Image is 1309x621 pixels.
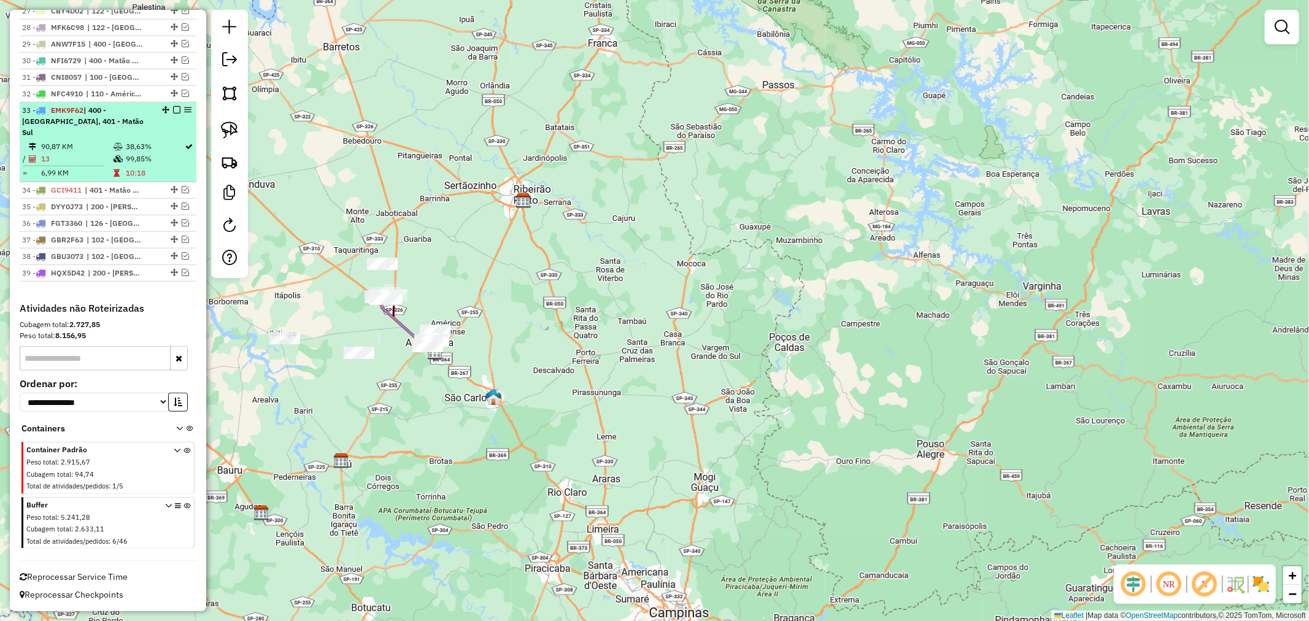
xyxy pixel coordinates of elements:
[171,269,178,276] em: Alterar sequência das rotas
[22,153,28,165] td: /
[61,513,90,522] span: 5.241,28
[182,219,189,226] em: Visualizar rota
[217,213,242,241] a: Reroteirizar Sessão
[171,7,178,14] em: Alterar sequência das rotas
[26,482,109,490] span: Total de atividades/pedidos
[57,458,59,466] span: :
[171,40,178,47] em: Alterar sequência das rotas
[75,525,104,533] span: 2.633,11
[71,470,73,479] span: :
[20,303,196,314] h4: Atividades não Roteirizadas
[22,23,84,32] span: 28 -
[182,269,189,276] em: Visualizar rota
[1051,611,1309,621] div: Map data © contributors,© 2025 TomTom, Microsoft
[51,185,82,195] span: GCI9411
[51,218,82,228] span: FGT3360
[22,202,83,211] span: 35 -
[1283,566,1302,585] a: Zoom in
[182,56,189,64] em: Visualizar rota
[171,73,178,80] em: Alterar sequência das rotas
[51,89,83,98] span: NFC4910
[182,186,189,193] em: Visualizar rota
[1054,611,1084,620] a: Leaflet
[22,106,144,137] span: 33 -
[86,201,142,212] span: 200 - Gavião Peixoto, 210 - Ibitinga
[182,40,189,47] em: Visualizar rota
[51,268,85,277] span: HQX5D42
[20,319,196,330] div: Cubagem total:
[22,6,83,15] span: 27 -
[182,7,189,14] em: Visualizar rota
[221,85,238,102] img: Selecionar atividades - polígono
[1126,611,1178,620] a: OpenStreetMap
[114,155,123,163] i: % de utilização da cubagem
[84,55,141,66] span: 400 - Matão Norte
[182,23,189,31] em: Visualizar rota
[1289,586,1297,601] span: −
[51,106,83,115] span: EMK9F62
[20,589,123,600] span: Reprocessar Checkpoints
[182,73,189,80] em: Visualizar rota
[1289,568,1297,583] span: +
[41,141,113,153] td: 90,87 KM
[184,106,191,114] em: Opções
[221,153,238,171] img: Criar rota
[1270,15,1294,39] a: Exibir filtros
[20,571,128,582] span: Reprocessar Service Time
[22,268,85,277] span: 39 -
[26,513,57,522] span: Peso total
[22,89,83,98] span: 32 -
[29,155,36,163] i: Total de Atividades
[22,252,83,261] span: 38 -
[171,202,178,210] em: Alterar sequência das rotas
[125,167,185,179] td: 10:18
[29,143,36,150] i: Distância Total
[171,56,178,64] em: Alterar sequência das rotas
[171,236,178,243] em: Alterar sequência das rotas
[20,330,196,341] div: Peso total:
[87,234,143,245] span: 102 - Araraquara
[75,470,94,479] span: 94,74
[112,482,123,490] span: 1/5
[217,180,242,208] a: Criar modelo
[26,470,71,479] span: Cubagem total
[162,106,169,114] em: Alterar sequência das rotas
[22,39,85,48] span: 29 -
[22,56,81,65] span: 30 -
[173,106,180,114] em: Finalizar rota
[22,72,82,82] span: 31 -
[114,169,120,177] i: Tempo total em rota
[1283,585,1302,603] a: Zoom out
[22,167,28,179] td: =
[51,252,83,261] span: GBU3073
[171,90,178,97] em: Alterar sequência das rotas
[253,505,269,521] img: CDD Agudos
[1154,569,1184,599] span: Ocultar NR
[26,444,159,455] span: Container Padrão
[1190,569,1219,599] span: Exibir rótulo
[51,6,83,15] span: CBY4D02
[114,143,123,150] i: % de utilização do peso
[87,22,144,33] span: 122 - São Carlos, 125 - São Carlos
[216,148,243,175] a: Criar rota
[22,185,82,195] span: 34 -
[1086,611,1087,620] span: |
[26,537,109,546] span: Total de atividades/pedidos
[125,141,185,153] td: 38,63%
[515,193,531,209] img: CDD Ribeirão Preto
[88,268,144,279] span: 200 - Gavião Peixoto
[51,39,85,48] span: ANW7F15
[20,376,196,391] label: Ordenar por:
[109,537,110,546] span: :
[182,236,189,243] em: Visualizar rota
[51,23,84,32] span: MFK6C98
[88,39,145,50] span: 400 - Matão Norte, 401 - Matão Sul
[485,388,501,404] img: 622 UDC Light Sao Carlos
[171,219,178,226] em: Alterar sequência das rotas
[87,6,143,17] span: 122 - São Carlos, 126 - São Carlos
[186,143,193,150] i: Rota otimizada
[22,235,83,244] span: 37 -
[171,186,178,193] em: Alterar sequência das rotas
[55,331,86,340] strong: 8.156,95
[86,88,142,99] span: 110 - Américo Brasiliense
